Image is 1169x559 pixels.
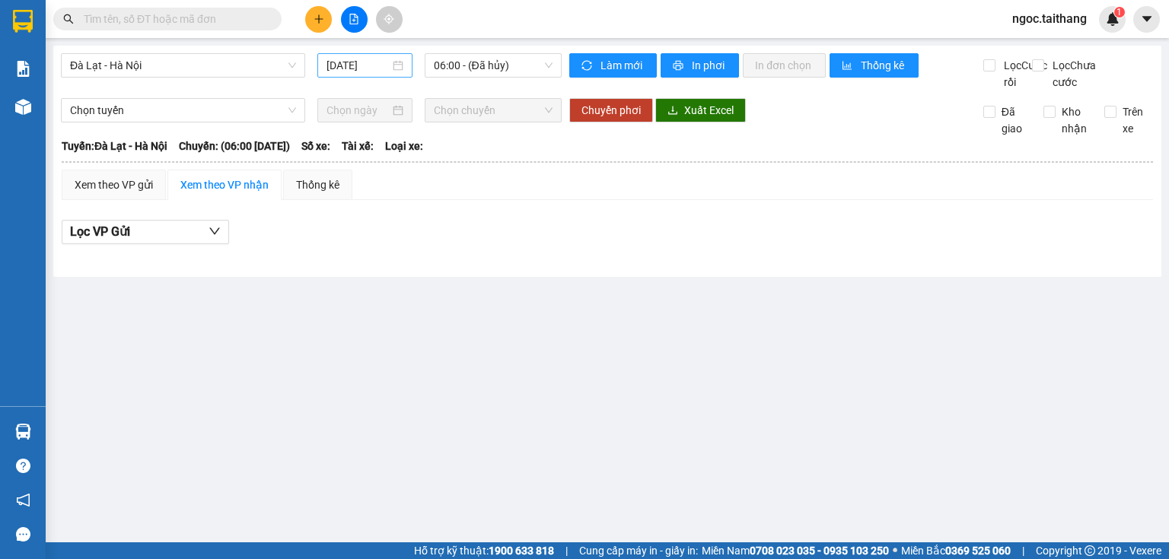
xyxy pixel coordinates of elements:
img: solution-icon [15,61,31,77]
span: search [63,14,74,24]
span: printer [673,60,686,72]
span: Đã giao [995,103,1033,137]
img: warehouse-icon [15,99,31,115]
strong: 0369 525 060 [945,545,1011,557]
button: caret-down [1133,6,1160,33]
span: 06:00 - (Đã hủy) [434,54,553,77]
span: file-add [349,14,359,24]
sup: 1 [1114,7,1125,17]
span: Miền Nam [702,542,889,559]
input: 12/10/2025 [326,57,389,74]
div: Thống kê [296,176,339,193]
span: Số xe: [301,138,330,154]
img: logo-vxr [13,10,33,33]
span: Lọc VP Gửi [70,222,130,241]
span: Chọn tuyến [70,99,296,122]
button: plus [305,6,332,33]
span: down [209,225,221,237]
span: question-circle [16,459,30,473]
span: Thống kê [861,57,906,74]
span: Đà Lạt - Hà Nội [70,54,296,77]
span: sync [581,60,594,72]
button: Chuyển phơi [569,98,653,122]
input: Chọn ngày [326,102,389,119]
span: Kho nhận [1056,103,1093,137]
strong: 0708 023 035 - 0935 103 250 [750,545,889,557]
b: Tuyến: Đà Lạt - Hà Nội [62,140,167,152]
button: bar-chartThống kê [830,53,919,78]
span: Chuyến: (06:00 [DATE]) [179,138,290,154]
span: ⚪️ [893,548,897,554]
button: file-add [341,6,368,33]
span: ngoc.taithang [1000,9,1099,28]
span: Lọc Cước rồi [998,57,1050,91]
span: message [16,527,30,542]
span: In phơi [692,57,727,74]
span: Loại xe: [385,138,423,154]
button: In đơn chọn [743,53,826,78]
span: Cung cấp máy in - giấy in: [579,542,698,559]
strong: 1900 633 818 [489,545,554,557]
img: icon-new-feature [1106,12,1120,26]
span: aim [384,14,394,24]
span: caret-down [1140,12,1154,26]
button: aim [376,6,403,33]
div: Xem theo VP gửi [75,176,153,193]
span: Hỗ trợ kỹ thuật: [414,542,554,559]
span: Lọc Chưa cước [1046,57,1105,91]
span: copyright [1085,545,1095,556]
img: warehouse-icon [15,424,31,440]
span: | [565,542,568,559]
span: Chọn chuyến [434,99,553,122]
span: plus [314,14,324,24]
input: Tìm tên, số ĐT hoặc mã đơn [84,11,263,27]
span: bar-chart [842,60,855,72]
span: | [1022,542,1024,559]
span: 1 [1116,7,1122,17]
span: Làm mới [600,57,645,74]
span: Tài xế: [342,138,374,154]
span: Trên xe [1116,103,1154,137]
button: syncLàm mới [569,53,657,78]
span: Miền Bắc [901,542,1011,559]
div: Xem theo VP nhận [180,176,269,193]
button: printerIn phơi [661,53,739,78]
button: Lọc VP Gửi [62,220,229,244]
span: notification [16,493,30,507]
button: downloadXuất Excel [655,98,746,122]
